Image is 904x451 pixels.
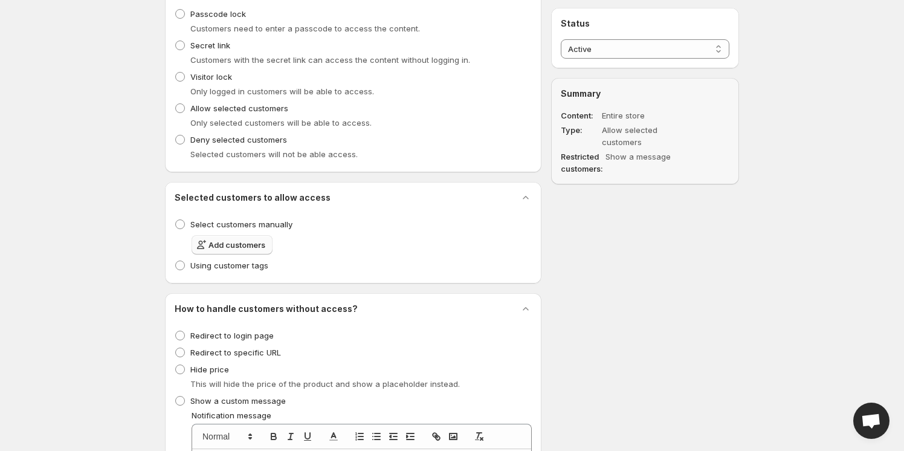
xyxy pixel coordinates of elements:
[561,151,603,175] dt: Restricted customers:
[561,18,729,30] h2: Status
[175,192,331,204] h2: Selected customers to allow access
[190,348,281,357] span: Redirect to specific URL
[602,109,695,122] dd: Entire store
[190,72,232,82] span: Visitor lock
[192,235,273,255] button: Add customers
[190,55,470,65] span: Customers with the secret link can access the content without logging in.
[190,219,292,229] span: Select customers manually
[190,396,286,406] span: Show a custom message
[190,149,358,159] span: Selected customers will not be able access.
[190,24,420,33] span: Customers need to enter a passcode to access the content.
[190,331,274,340] span: Redirect to login page
[561,109,599,122] dt: Content :
[190,261,268,270] span: Using customer tags
[190,9,246,19] span: Passcode lock
[190,41,230,50] span: Secret link
[190,103,288,113] span: Allow selected customers
[190,86,374,96] span: Only logged in customers will be able to access.
[190,118,372,128] span: Only selected customers will be able to access.
[190,135,287,144] span: Deny selected customers
[561,88,729,100] h2: Summary
[602,124,695,148] dd: Allow selected customers
[175,303,358,315] h2: How to handle customers without access?
[190,379,460,389] span: This will hide the price of the product and show a placeholder instead.
[853,403,889,439] div: Open chat
[605,151,699,175] dd: Show a message
[208,239,265,251] span: Add customers
[192,409,532,421] p: Notification message
[561,124,599,148] dt: Type :
[190,365,229,374] span: Hide price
